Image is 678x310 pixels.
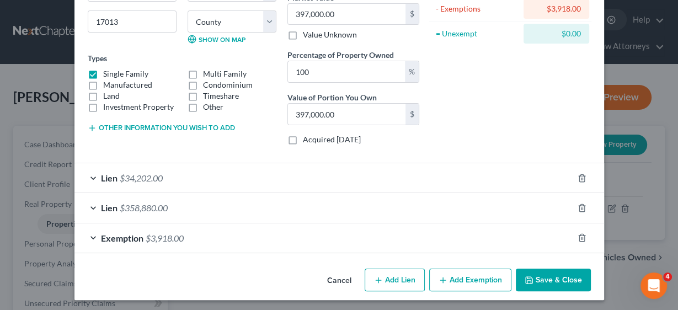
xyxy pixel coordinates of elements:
button: Save & Close [516,269,591,292]
div: $0.00 [532,28,580,39]
input: Enter zip... [88,10,177,33]
div: % [405,61,419,82]
a: Show on Map [188,35,245,44]
button: Add Exemption [429,269,511,292]
input: 0.00 [288,4,405,25]
label: Acquired [DATE] [303,134,361,145]
label: Value Unknown [303,29,357,40]
div: - Exemptions [436,3,519,14]
div: = Unexempt [436,28,519,39]
label: Investment Property [103,101,174,113]
div: $ [405,104,419,125]
label: Percentage of Property Owned [287,49,394,61]
span: $358,880.00 [120,202,168,213]
input: 0.00 [288,104,405,125]
label: Timeshare [203,90,239,101]
button: Add Lien [365,269,425,292]
label: Land [103,90,120,101]
span: 4 [663,272,672,281]
span: $3,918.00 [146,233,184,243]
input: 0.00 [288,61,405,82]
label: Value of Portion You Own [287,92,377,103]
span: Exemption [101,233,143,243]
div: $ [405,4,419,25]
label: Manufactured [103,79,152,90]
button: Cancel [318,270,360,292]
span: Lien [101,173,118,183]
div: $3,918.00 [532,3,580,14]
iframe: Intercom live chat [640,272,667,299]
label: Condominium [203,79,253,90]
span: $34,202.00 [120,173,163,183]
label: Single Family [103,68,148,79]
label: Types [88,52,107,64]
button: Other information you wish to add [88,124,235,132]
label: Other [203,101,223,113]
span: Lien [101,202,118,213]
label: Multi Family [203,68,247,79]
